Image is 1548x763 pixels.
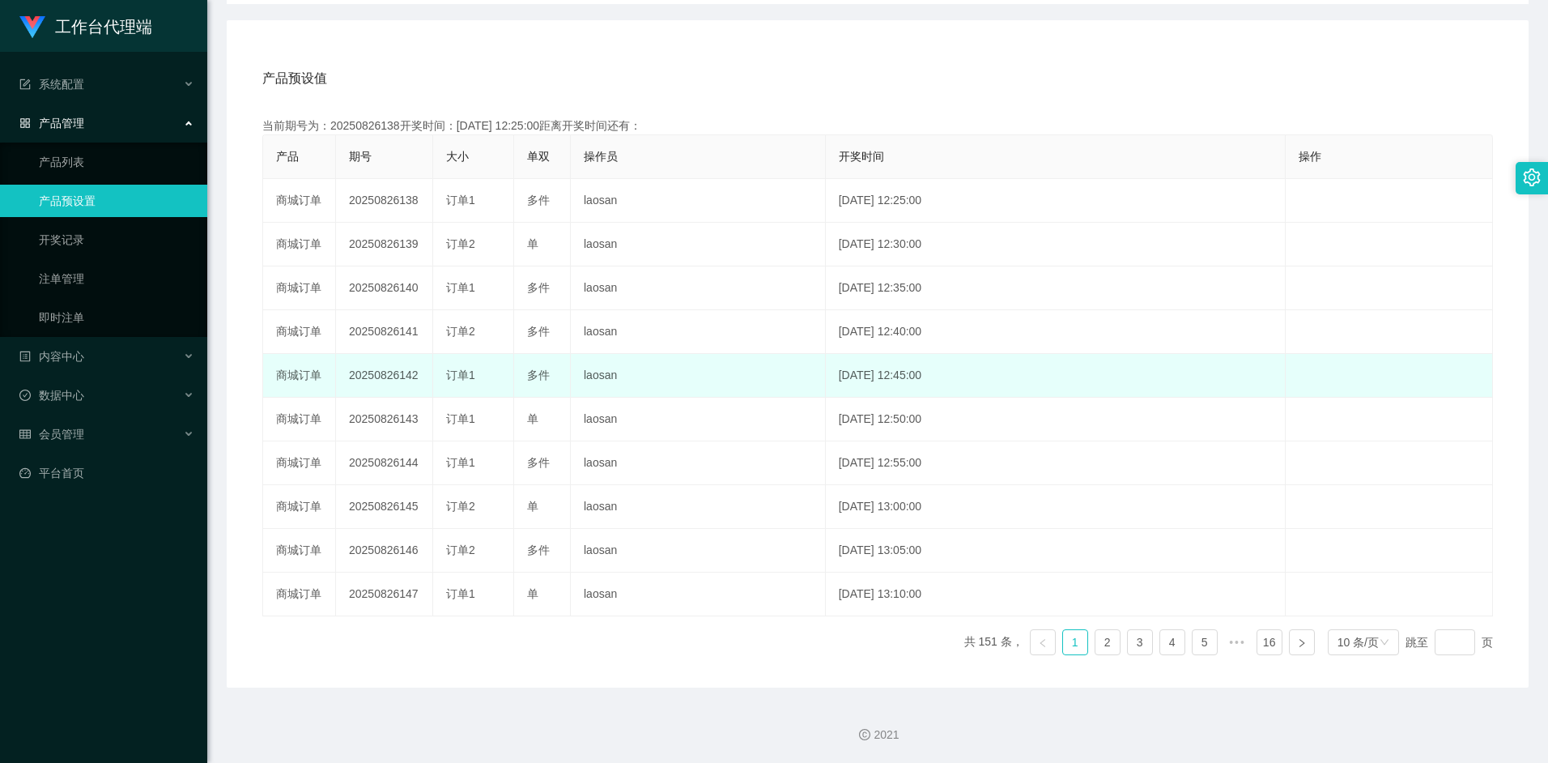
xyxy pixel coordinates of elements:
[446,543,475,556] span: 订单2
[1127,629,1153,655] li: 3
[527,281,550,294] span: 多件
[263,529,336,573] td: 商城订单
[19,390,31,401] i: 图标: check-circle-o
[263,573,336,616] td: 商城订单
[19,79,31,90] i: 图标: form
[19,428,84,441] span: 会员管理
[527,194,550,207] span: 多件
[336,179,433,223] td: 20250826138
[19,19,152,32] a: 工作台代理端
[336,266,433,310] td: 20250826140
[1095,630,1120,654] a: 2
[446,325,475,338] span: 订单2
[1297,638,1307,648] i: 图标: right
[263,310,336,354] td: 商城订单
[336,223,433,266] td: 20250826139
[446,237,475,250] span: 订单2
[527,587,538,600] span: 单
[263,441,336,485] td: 商城订单
[1289,629,1315,655] li: 下一页
[1299,150,1321,163] span: 操作
[336,573,433,616] td: 20250826147
[19,16,45,39] img: logo.9652507e.png
[336,398,433,441] td: 20250826143
[1192,629,1218,655] li: 5
[263,266,336,310] td: 商城订单
[220,727,1535,744] div: 2021
[446,456,475,469] span: 订单1
[446,150,469,163] span: 大小
[826,529,1286,573] td: [DATE] 13:05:00
[1257,629,1282,655] li: 16
[336,310,433,354] td: 20250826141
[19,457,194,489] a: 图标: dashboard平台首页
[1030,629,1056,655] li: 上一页
[262,117,1493,134] div: 当前期号为：20250826138开奖时间：[DATE] 12:25:00距离开奖时间还有：
[826,310,1286,354] td: [DATE] 12:40:00
[1038,638,1048,648] i: 图标: left
[336,485,433,529] td: 20250826145
[1257,630,1282,654] a: 16
[839,150,884,163] span: 开奖时间
[1523,168,1541,186] i: 图标: setting
[446,500,475,513] span: 订单2
[571,354,826,398] td: laosan
[826,223,1286,266] td: [DATE] 12:30:00
[263,485,336,529] td: 商城订单
[19,117,84,130] span: 产品管理
[262,69,327,88] span: 产品预设值
[1063,630,1087,654] a: 1
[527,325,550,338] span: 多件
[1160,630,1184,654] a: 4
[263,398,336,441] td: 商城订单
[571,398,826,441] td: laosan
[527,150,550,163] span: 单双
[859,729,870,740] i: 图标: copyright
[19,350,84,363] span: 内容中心
[1224,629,1250,655] li: 向后 5 页
[55,1,152,53] h1: 工作台代理端
[19,78,84,91] span: 系统配置
[826,573,1286,616] td: [DATE] 13:10:00
[446,194,475,207] span: 订单1
[263,179,336,223] td: 商城订单
[826,485,1286,529] td: [DATE] 13:00:00
[336,529,433,573] td: 20250826146
[571,573,826,616] td: laosan
[263,354,336,398] td: 商城订单
[39,185,194,217] a: 产品预设置
[1337,630,1379,654] div: 10 条/页
[39,262,194,295] a: 注单管理
[446,412,475,425] span: 订单1
[527,237,538,250] span: 单
[571,441,826,485] td: laosan
[19,117,31,129] i: 图标: appstore-o
[1095,629,1121,655] li: 2
[527,500,538,513] span: 单
[571,485,826,529] td: laosan
[527,412,538,425] span: 单
[263,223,336,266] td: 商城订单
[571,179,826,223] td: laosan
[571,310,826,354] td: laosan
[826,179,1286,223] td: [DATE] 12:25:00
[527,456,550,469] span: 多件
[39,146,194,178] a: 产品列表
[39,224,194,256] a: 开奖记录
[39,301,194,334] a: 即时注单
[571,223,826,266] td: laosan
[1406,629,1493,655] div: 跳至 页
[276,150,299,163] span: 产品
[826,354,1286,398] td: [DATE] 12:45:00
[1159,629,1185,655] li: 4
[446,281,475,294] span: 订单1
[571,529,826,573] td: laosan
[826,398,1286,441] td: [DATE] 12:50:00
[584,150,618,163] span: 操作员
[964,629,1023,655] li: 共 151 条，
[826,266,1286,310] td: [DATE] 12:35:00
[19,389,84,402] span: 数据中心
[1128,630,1152,654] a: 3
[1062,629,1088,655] li: 1
[446,587,475,600] span: 订单1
